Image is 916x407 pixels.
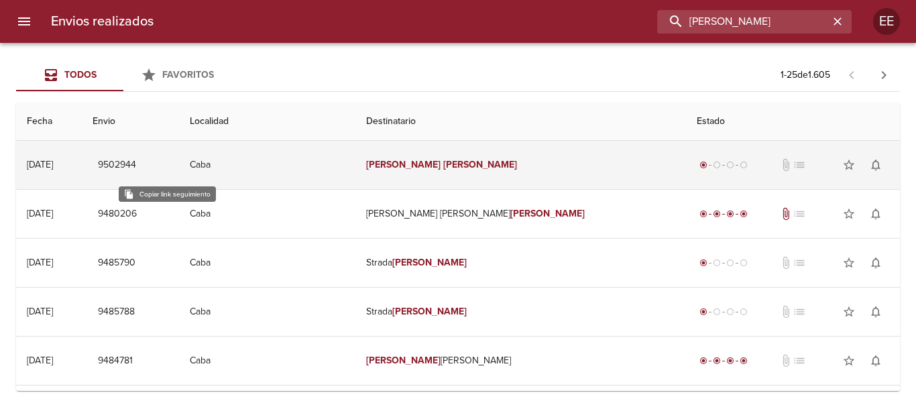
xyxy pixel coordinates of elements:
td: Caba [179,239,355,287]
span: radio_button_checked [726,357,734,365]
span: Favoritos [162,69,214,80]
div: Generado [697,256,750,270]
input: buscar [657,10,829,34]
td: Caba [179,190,355,238]
span: notifications_none [869,158,882,172]
span: No tiene pedido asociado [793,158,806,172]
span: 9480206 [98,206,137,223]
span: radio_button_unchecked [713,259,721,267]
span: No tiene pedido asociado [793,305,806,318]
button: Activar notificaciones [862,298,889,325]
span: star_border [842,305,856,318]
button: Agregar a favoritos [836,298,862,325]
td: Caba [179,141,355,189]
button: Activar notificaciones [862,347,889,374]
div: EE [873,8,900,35]
div: [DATE] [27,257,53,268]
span: radio_button_checked [699,357,707,365]
span: radio_button_checked [699,210,707,218]
span: No tiene documentos adjuntos [779,305,793,318]
div: [DATE] [27,355,53,366]
em: [PERSON_NAME] [366,355,441,366]
span: radio_button_checked [699,161,707,169]
em: [PERSON_NAME] [510,208,585,219]
td: Caba [179,288,355,336]
span: radio_button_checked [740,357,748,365]
span: No tiene documentos adjuntos [779,354,793,367]
div: Entregado [697,354,750,367]
span: 9485790 [98,255,135,272]
th: Localidad [179,103,355,141]
button: 9484781 [93,349,138,373]
td: Strada [355,239,686,287]
td: [PERSON_NAME] [PERSON_NAME] [355,190,686,238]
span: 9502944 [98,157,136,174]
span: radio_button_unchecked [713,308,721,316]
span: radio_button_checked [713,357,721,365]
span: 9484781 [98,353,133,369]
span: star_border [842,354,856,367]
button: Agregar a favoritos [836,200,862,227]
span: No tiene pedido asociado [793,256,806,270]
span: radio_button_unchecked [726,259,734,267]
td: Strada [355,288,686,336]
button: 9502944 [93,153,141,178]
button: Agregar a favoritos [836,347,862,374]
em: [PERSON_NAME] [443,159,518,170]
span: radio_button_unchecked [726,161,734,169]
div: Generado [697,158,750,172]
span: Todos [64,69,97,80]
th: Destinatario [355,103,686,141]
span: notifications_none [869,256,882,270]
td: Caba [179,337,355,385]
p: 1 - 25 de 1.605 [781,68,830,82]
span: Tiene documentos adjuntos [779,207,793,221]
button: 9485790 [93,251,141,276]
button: menu [8,5,40,38]
button: Agregar a favoritos [836,249,862,276]
span: 9485788 [98,304,135,321]
td: [PERSON_NAME] [355,337,686,385]
span: No tiene pedido asociado [793,207,806,221]
span: radio_button_checked [699,259,707,267]
em: [PERSON_NAME] [392,257,467,268]
span: radio_button_unchecked [740,308,748,316]
em: [PERSON_NAME] [392,306,467,317]
div: [DATE] [27,306,53,317]
span: star_border [842,256,856,270]
span: radio_button_checked [699,308,707,316]
div: [DATE] [27,159,53,170]
span: Pagina anterior [836,68,868,81]
div: [DATE] [27,208,53,219]
span: radio_button_checked [713,210,721,218]
h6: Envios realizados [51,11,154,32]
div: Generado [697,305,750,318]
span: radio_button_checked [726,210,734,218]
button: Activar notificaciones [862,152,889,178]
th: Estado [686,103,900,141]
span: radio_button_unchecked [740,161,748,169]
span: No tiene documentos adjuntos [779,158,793,172]
span: star_border [842,207,856,221]
span: No tiene documentos adjuntos [779,256,793,270]
span: notifications_none [869,354,882,367]
button: Activar notificaciones [862,249,889,276]
span: star_border [842,158,856,172]
span: radio_button_unchecked [726,308,734,316]
span: Pagina siguiente [868,59,900,91]
button: Activar notificaciones [862,200,889,227]
div: Entregado [697,207,750,221]
span: notifications_none [869,305,882,318]
span: radio_button_unchecked [713,161,721,169]
th: Fecha [16,103,82,141]
div: Tabs Envios [16,59,231,91]
em: [PERSON_NAME] [366,159,441,170]
span: notifications_none [869,207,882,221]
span: radio_button_checked [740,210,748,218]
th: Envio [82,103,180,141]
button: Agregar a favoritos [836,152,862,178]
button: 9485788 [93,300,140,325]
div: Abrir información de usuario [873,8,900,35]
span: radio_button_unchecked [740,259,748,267]
button: 9480206 [93,202,142,227]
